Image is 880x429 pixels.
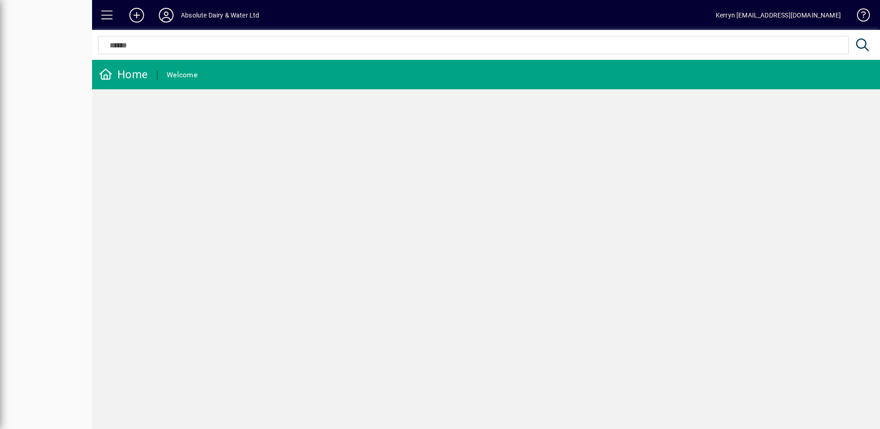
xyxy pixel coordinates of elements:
[850,2,868,32] a: Knowledge Base
[181,8,260,23] div: Absolute Dairy & Water Ltd
[151,7,181,23] button: Profile
[122,7,151,23] button: Add
[716,8,841,23] div: Kerryn [EMAIL_ADDRESS][DOMAIN_NAME]
[167,68,197,82] div: Welcome
[99,67,148,82] div: Home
